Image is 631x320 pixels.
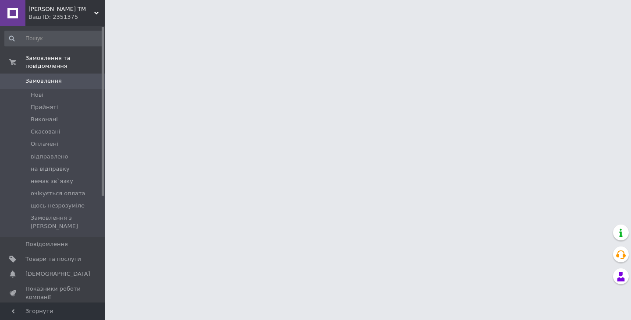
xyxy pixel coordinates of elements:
[28,13,105,21] div: Ваш ID: 2351375
[25,270,90,278] span: [DEMOGRAPHIC_DATA]
[31,190,85,197] span: очікується оплата
[31,91,43,99] span: Нові
[4,31,103,46] input: Пошук
[31,103,58,111] span: Прийняті
[31,116,58,123] span: Виконані
[25,240,68,248] span: Повідомлення
[25,77,62,85] span: Замовлення
[28,5,94,13] span: REZON TM
[25,54,105,70] span: Замовлення та повідомлення
[31,140,58,148] span: Оплачені
[31,214,103,230] span: Замовлення з [PERSON_NAME]
[31,177,73,185] span: немає зв`язку
[31,202,85,210] span: щось незрозуміле
[25,255,81,263] span: Товари та послуги
[25,285,81,301] span: Показники роботи компанії
[31,128,60,136] span: Скасовані
[31,165,70,173] span: на відправку
[31,153,68,161] span: відправлено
